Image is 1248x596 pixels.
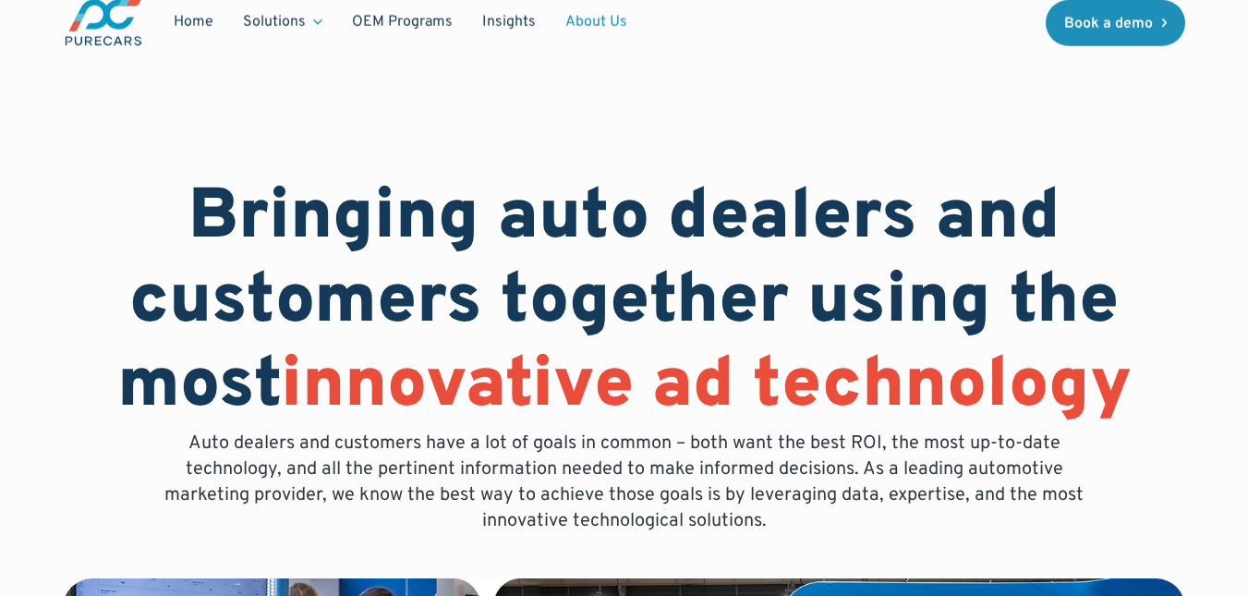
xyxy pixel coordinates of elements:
[159,5,228,40] a: Home
[1064,16,1153,30] div: Book a demo
[228,5,337,40] div: Solutions
[151,431,1097,534] p: Auto dealers and customers have a lot of goals in common – both want the best ROI, the most up-to...
[63,177,1186,431] h1: Bringing auto dealers and customers together using the most
[243,12,306,32] div: Solutions
[551,5,642,40] a: About Us
[467,5,551,40] a: Insights
[337,5,467,40] a: OEM Programs
[281,343,1132,432] span: innovative ad technology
